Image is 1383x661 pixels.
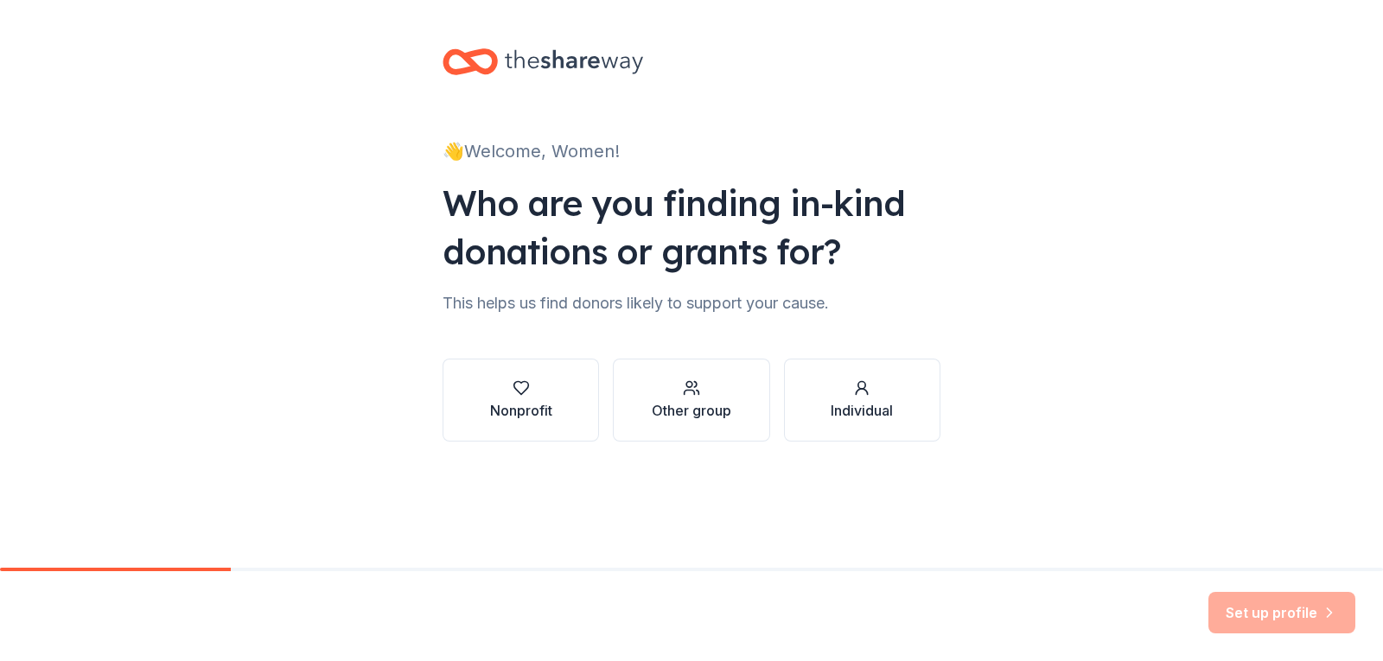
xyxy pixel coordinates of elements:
div: 👋 Welcome, Women! [443,137,940,165]
button: Other group [613,359,769,442]
button: Nonprofit [443,359,599,442]
div: Other group [652,400,731,421]
div: Who are you finding in-kind donations or grants for? [443,179,940,276]
div: Nonprofit [490,400,552,421]
button: Individual [784,359,940,442]
div: Individual [831,400,893,421]
div: This helps us find donors likely to support your cause. [443,289,940,317]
